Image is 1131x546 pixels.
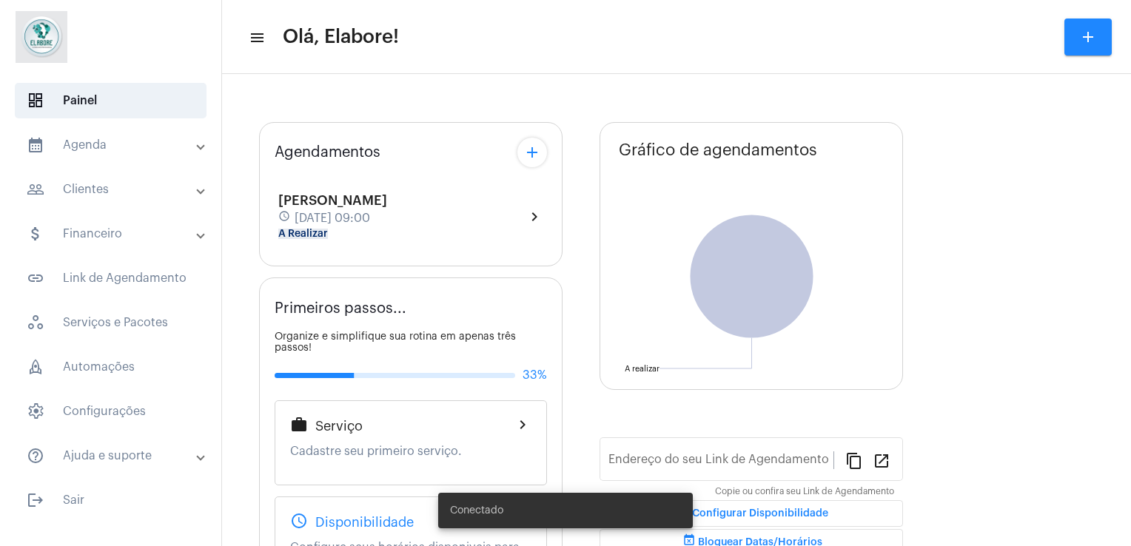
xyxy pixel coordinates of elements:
[9,172,221,207] mat-expansion-panel-header: sidenav iconClientes
[15,482,207,518] span: Sair
[9,216,221,252] mat-expansion-panel-header: sidenav iconFinanceiro
[15,83,207,118] span: Painel
[27,92,44,109] span: sidenav icon
[526,208,543,226] mat-icon: chevron_right
[295,212,370,225] span: [DATE] 09:00
[27,314,44,331] span: sidenav icon
[1079,28,1097,46] mat-icon: add
[275,144,380,161] span: Agendamentos
[27,447,44,465] mat-icon: sidenav icon
[275,331,516,353] span: Organize e simplifique sua rotina em apenas três passos!
[27,402,44,420] span: sidenav icon
[9,127,221,163] mat-expansion-panel-header: sidenav iconAgenda
[619,141,817,159] span: Gráfico de agendamentos
[278,194,387,207] span: [PERSON_NAME]
[27,136,44,154] mat-icon: sidenav icon
[290,512,308,530] mat-icon: schedule
[275,300,406,317] span: Primeiros passos...
[9,438,221,473] mat-expansion-panel-header: sidenav iconAjuda e suporte
[15,305,207,340] span: Serviços e Pacotes
[27,491,44,509] mat-icon: sidenav icon
[514,416,531,434] mat-icon: chevron_right
[608,456,833,469] input: Link
[278,229,328,239] mat-chip: A Realizar
[27,269,44,287] mat-icon: sidenav icon
[27,225,44,243] mat-icon: sidenav icon
[845,451,863,469] mat-icon: content_copy
[600,500,903,527] button: Configurar Disponibilidade
[523,144,541,161] mat-icon: add
[625,365,660,373] text: A realizar
[15,260,207,296] span: Link de Agendamento
[674,508,828,519] span: Configurar Disponibilidade
[450,503,503,518] span: Conectado
[315,515,414,530] span: Disponibilidade
[27,447,198,465] mat-panel-title: Ajuda e suporte
[715,487,894,497] mat-hint: Copie ou confira seu Link de Agendamento
[27,225,198,243] mat-panel-title: Financeiro
[12,7,71,67] img: 4c6856f8-84c7-1050-da6c-cc5081a5dbaf.jpg
[15,394,207,429] span: Configurações
[283,25,399,49] span: Olá, Elabore!
[15,349,207,385] span: Automações
[523,368,547,382] span: 33%
[278,210,292,226] mat-icon: schedule
[249,29,264,47] mat-icon: sidenav icon
[27,181,44,198] mat-icon: sidenav icon
[873,451,890,469] mat-icon: open_in_new
[27,181,198,198] mat-panel-title: Clientes
[315,419,363,434] span: Serviço
[290,416,308,434] mat-icon: work
[27,358,44,376] span: sidenav icon
[27,136,198,154] mat-panel-title: Agenda
[290,445,531,458] p: Cadastre seu primeiro serviço.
